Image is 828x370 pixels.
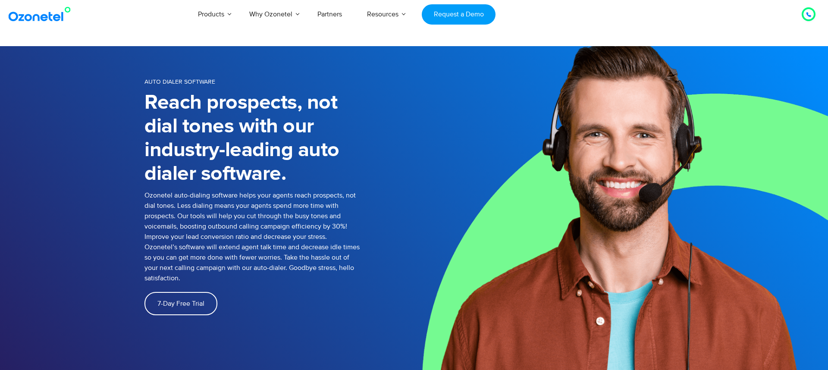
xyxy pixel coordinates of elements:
span: Auto Dialer Software [144,78,215,85]
span: 7-Day Free Trial [157,300,204,307]
h1: Reach prospects, not dial tones with our industry-leading auto dialer software. [144,91,360,186]
p: Ozonetel auto-dialing software helps your agents reach prospects, not dial tones. Less dialing me... [144,190,360,283]
a: 7-Day Free Trial [144,292,217,315]
a: Request a Demo [422,4,496,25]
